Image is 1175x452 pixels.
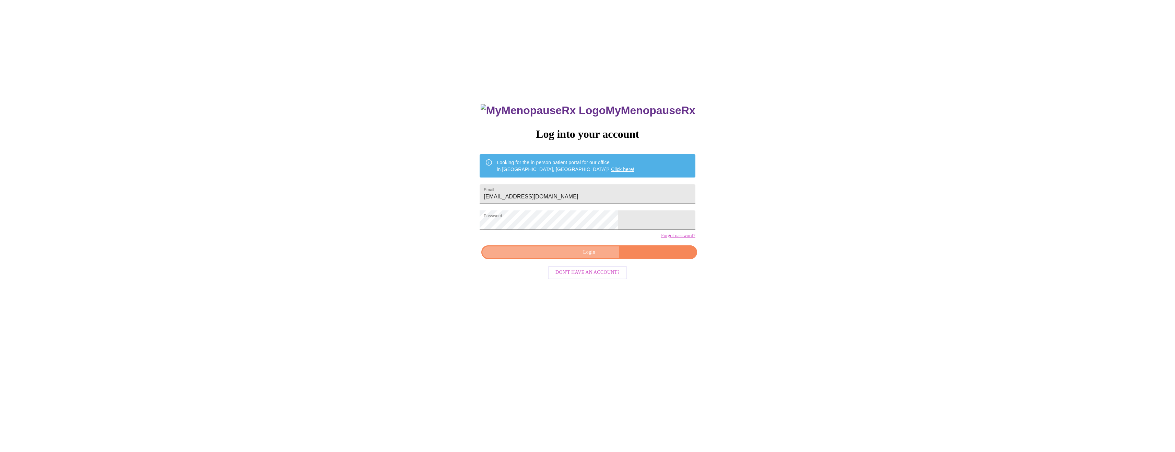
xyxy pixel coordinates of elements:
[548,266,627,279] button: Don't have an account?
[555,268,620,277] span: Don't have an account?
[546,269,629,275] a: Don't have an account?
[497,156,634,175] div: Looking for the in person patient portal for our office in [GEOGRAPHIC_DATA], [GEOGRAPHIC_DATA]?
[661,233,695,239] a: Forgot password?
[481,245,697,259] button: Login
[489,248,689,257] span: Login
[611,167,634,172] a: Click here!
[481,104,695,117] h3: MyMenopauseRx
[481,104,606,117] img: MyMenopauseRx Logo
[480,128,695,141] h3: Log into your account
